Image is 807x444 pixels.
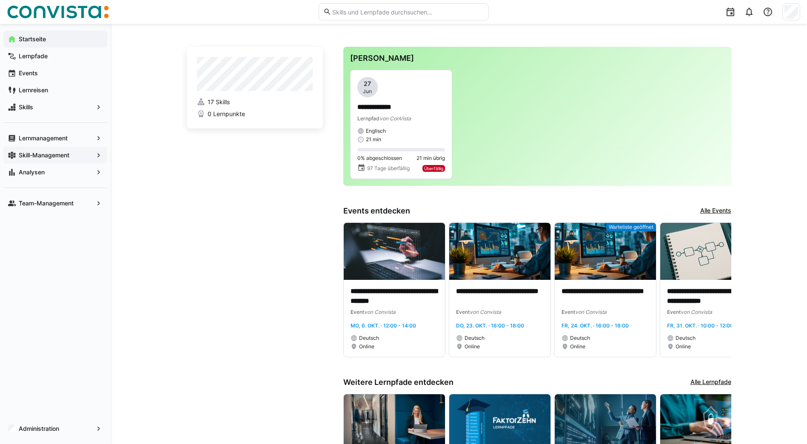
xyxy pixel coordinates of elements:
span: Überfällig [424,166,443,171]
h3: Weitere Lernpfade entdecken [343,378,453,387]
span: 0 Lernpunkte [208,110,245,118]
span: Deutsch [676,335,696,342]
span: Jun [363,88,372,95]
span: Online [570,343,585,350]
span: von Convista [470,309,501,315]
a: Alle Events [700,206,731,216]
span: Lernpfad [357,115,379,122]
span: 97 Tage überfällig [367,165,410,172]
span: 0% abgeschlossen [357,155,402,162]
span: Warteliste geöffnet [609,224,653,231]
h3: Events entdecken [343,206,410,216]
span: Deutsch [359,335,379,342]
img: image [555,223,656,280]
span: Fr, 24. Okt. · 16:00 - 18:00 [562,322,629,329]
span: Deutsch [465,335,485,342]
span: von Convista [681,309,712,315]
span: Event [351,309,364,315]
span: 21 min übrig [416,155,445,162]
span: Englisch [366,128,386,134]
span: Online [359,343,374,350]
span: Event [456,309,470,315]
span: Fr, 31. Okt. · 10:00 - 12:00 [667,322,733,329]
span: Online [465,343,480,350]
span: 17 Skills [208,98,230,106]
span: Mo, 6. Okt. · 12:00 - 14:00 [351,322,416,329]
img: image [660,223,761,280]
a: Alle Lernpfade [690,378,731,387]
span: Event [562,309,575,315]
img: image [449,223,550,280]
span: 21 min [366,136,381,143]
h3: [PERSON_NAME] [350,54,724,63]
span: von Convista [364,309,396,315]
img: image [344,223,445,280]
span: von ConVista [379,115,411,122]
span: Event [667,309,681,315]
span: Do, 23. Okt. · 16:00 - 18:00 [456,322,524,329]
span: Deutsch [570,335,590,342]
a: 17 Skills [197,98,313,106]
span: Online [676,343,691,350]
span: von Convista [575,309,607,315]
input: Skills und Lernpfade durchsuchen… [331,8,484,16]
span: 27 [364,80,371,88]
